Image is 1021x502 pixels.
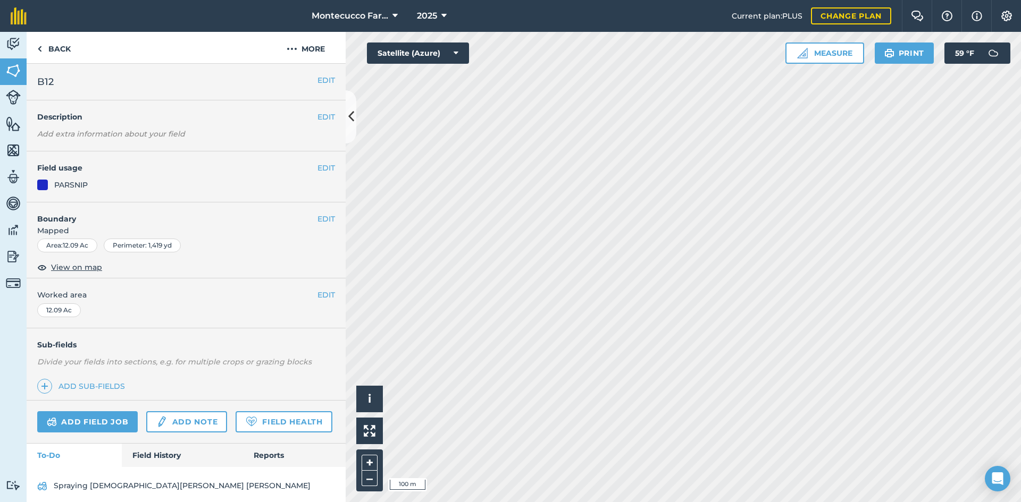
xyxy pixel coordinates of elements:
[811,7,891,24] a: Change plan
[37,480,47,492] img: svg+xml;base64,PD94bWwgdmVyc2lvbj0iMS4wIiBlbmNvZGluZz0idXRmLTgiPz4KPCEtLSBHZW5lcmF0b3I6IEFkb2JlIE...
[37,111,335,123] h4: Description
[955,42,974,64] span: 59 ° F
[41,380,48,393] img: svg+xml;base64,PHN2ZyB4bWxucz0iaHR0cDovL3d3dy53My5vcmcvMjAwMC9zdmciIHdpZHRoPSIxNCIgaGVpZ2h0PSIyNC...
[37,411,138,432] a: Add field job
[236,411,332,432] a: Field Health
[367,42,469,64] button: Satellite (Azure)
[243,444,346,467] a: Reports
[911,11,924,21] img: Two speech bubbles overlapping with the left bubble in the forefront
[37,261,102,274] button: View on map
[884,47,894,59] img: svg+xml;base64,PHN2ZyB4bWxucz0iaHR0cDovL3d3dy53My5vcmcvMjAwMC9zdmciIHdpZHRoPSIxOSIgaGVpZ2h0PSIyNC...
[368,392,371,405] span: i
[37,42,42,55] img: svg+xml;base64,PHN2ZyB4bWxucz0iaHR0cDovL3d3dy53My5vcmcvMjAwMC9zdmciIHdpZHRoPSI5IiBoZWlnaHQ9IjI0Ii...
[317,162,335,174] button: EDIT
[37,239,97,252] div: Area : 12.09 Ac
[6,90,21,105] img: svg+xml;base64,PD94bWwgdmVyc2lvbj0iMS4wIiBlbmNvZGluZz0idXRmLTgiPz4KPCEtLSBHZW5lcmF0b3I6IEFkb2JlIE...
[362,471,378,486] button: –
[104,239,181,252] div: Perimeter : 1,419 yd
[37,261,47,274] img: svg+xml;base64,PHN2ZyB4bWxucz0iaHR0cDovL3d3dy53My5vcmcvMjAwMC9zdmciIHdpZHRoPSIxOCIgaGVpZ2h0PSIyNC...
[27,339,346,351] h4: Sub-fields
[37,162,317,174] h4: Field usage
[6,142,21,158] img: svg+xml;base64,PHN2ZyB4bWxucz0iaHR0cDovL3d3dy53My5vcmcvMjAwMC9zdmciIHdpZHRoPSI1NiIgaGVpZ2h0PSI2MC...
[51,261,102,273] span: View on map
[944,42,1010,64] button: 59 °F
[6,276,21,291] img: svg+xml;base64,PD94bWwgdmVyc2lvbj0iMS4wIiBlbmNvZGluZz0idXRmLTgiPz4KPCEtLSBHZW5lcmF0b3I6IEFkb2JlIE...
[146,411,227,432] a: Add note
[985,466,1010,491] div: Open Intercom Messenger
[317,74,335,86] button: EDIT
[27,444,122,467] a: To-Do
[6,36,21,52] img: svg+xml;base64,PD94bWwgdmVyc2lvbj0iMS4wIiBlbmNvZGluZz0idXRmLTgiPz4KPCEtLSBHZW5lcmF0b3I6IEFkb2JlIE...
[6,169,21,185] img: svg+xml;base64,PD94bWwgdmVyc2lvbj0iMS4wIiBlbmNvZGluZz0idXRmLTgiPz4KPCEtLSBHZW5lcmF0b3I6IEFkb2JlIE...
[37,74,54,89] span: B12
[6,63,21,79] img: svg+xml;base64,PHN2ZyB4bWxucz0iaHR0cDovL3d3dy53My5vcmcvMjAwMC9zdmciIHdpZHRoPSI1NiIgaGVpZ2h0PSI2MC...
[37,379,129,394] a: Add sub-fields
[37,478,335,495] a: Spraying [DEMOGRAPHIC_DATA][PERSON_NAME] [PERSON_NAME]
[1000,11,1013,21] img: A cog icon
[27,202,317,225] h4: Boundary
[356,386,383,412] button: i
[364,425,375,437] img: Four arrows, one pointing top left, one top right, one bottom right and the last bottom left
[417,10,437,22] span: 2025
[37,289,335,301] span: Worked area
[54,179,88,191] div: PARSNIP
[37,357,312,367] em: Divide your fields into sections, e.g. for multiple crops or grazing blocks
[11,7,27,24] img: fieldmargin Logo
[317,289,335,301] button: EDIT
[37,303,81,317] div: 12.09 Ac
[27,225,346,236] span: Mapped
[317,111,335,123] button: EDIT
[122,444,242,467] a: Field History
[156,415,168,428] img: svg+xml;base64,PD94bWwgdmVyc2lvbj0iMS4wIiBlbmNvZGluZz0idXRmLTgiPz4KPCEtLSBHZW5lcmF0b3I6IEFkb2JlIE...
[266,32,346,63] button: More
[362,455,378,471] button: +
[37,129,185,139] em: Add extra information about your field
[797,48,808,58] img: Ruler icon
[732,10,802,22] span: Current plan : PLUS
[312,10,388,22] span: Montecucco Farms
[941,11,953,21] img: A question mark icon
[27,32,81,63] a: Back
[972,10,982,22] img: svg+xml;base64,PHN2ZyB4bWxucz0iaHR0cDovL3d3dy53My5vcmcvMjAwMC9zdmciIHdpZHRoPSIxNyIgaGVpZ2h0PSIxNy...
[6,116,21,132] img: svg+xml;base64,PHN2ZyB4bWxucz0iaHR0cDovL3d3dy53My5vcmcvMjAwMC9zdmciIHdpZHRoPSI1NiIgaGVpZ2h0PSI2MC...
[287,42,297,55] img: svg+xml;base64,PHN2ZyB4bWxucz0iaHR0cDovL3d3dy53My5vcmcvMjAwMC9zdmciIHdpZHRoPSIyMCIgaGVpZ2h0PSIyNC...
[785,42,864,64] button: Measure
[6,222,21,238] img: svg+xml;base64,PD94bWwgdmVyc2lvbj0iMS4wIiBlbmNvZGluZz0idXRmLTgiPz4KPCEtLSBHZW5lcmF0b3I6IEFkb2JlIE...
[6,249,21,265] img: svg+xml;base64,PD94bWwgdmVyc2lvbj0iMS4wIiBlbmNvZGluZz0idXRmLTgiPz4KPCEtLSBHZW5lcmF0b3I6IEFkb2JlIE...
[875,42,934,64] button: Print
[47,415,57,428] img: svg+xml;base64,PD94bWwgdmVyc2lvbj0iMS4wIiBlbmNvZGluZz0idXRmLTgiPz4KPCEtLSBHZW5lcmF0b3I6IEFkb2JlIE...
[6,480,21,490] img: svg+xml;base64,PD94bWwgdmVyc2lvbj0iMS4wIiBlbmNvZGluZz0idXRmLTgiPz4KPCEtLSBHZW5lcmF0b3I6IEFkb2JlIE...
[317,213,335,225] button: EDIT
[6,195,21,211] img: svg+xml;base64,PD94bWwgdmVyc2lvbj0iMS4wIiBlbmNvZGluZz0idXRmLTgiPz4KPCEtLSBHZW5lcmF0b3I6IEFkb2JlIE...
[983,42,1004,64] img: svg+xml;base64,PD94bWwgdmVyc2lvbj0iMS4wIiBlbmNvZGluZz0idXRmLTgiPz4KPCEtLSBHZW5lcmF0b3I6IEFkb2JlIE...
